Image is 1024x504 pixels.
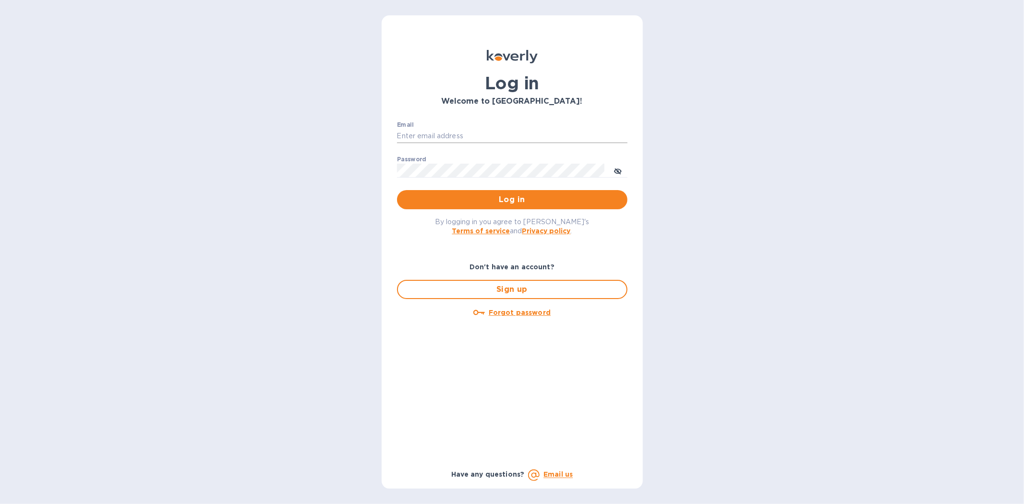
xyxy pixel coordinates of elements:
[608,161,627,180] button: toggle password visibility
[397,73,627,93] h1: Log in
[489,309,551,316] u: Forgot password
[397,97,627,106] h3: Welcome to [GEOGRAPHIC_DATA]!
[451,470,525,478] b: Have any questions?
[435,218,589,235] span: By logging in you agree to [PERSON_NAME]'s and .
[522,227,571,235] a: Privacy policy
[470,263,554,271] b: Don't have an account?
[397,156,426,162] label: Password
[397,190,627,209] button: Log in
[452,227,510,235] a: Terms of service
[487,50,538,63] img: Koverly
[397,129,627,144] input: Enter email address
[406,284,619,295] span: Sign up
[397,280,627,299] button: Sign up
[543,471,573,479] a: Email us
[405,194,620,205] span: Log in
[397,122,414,128] label: Email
